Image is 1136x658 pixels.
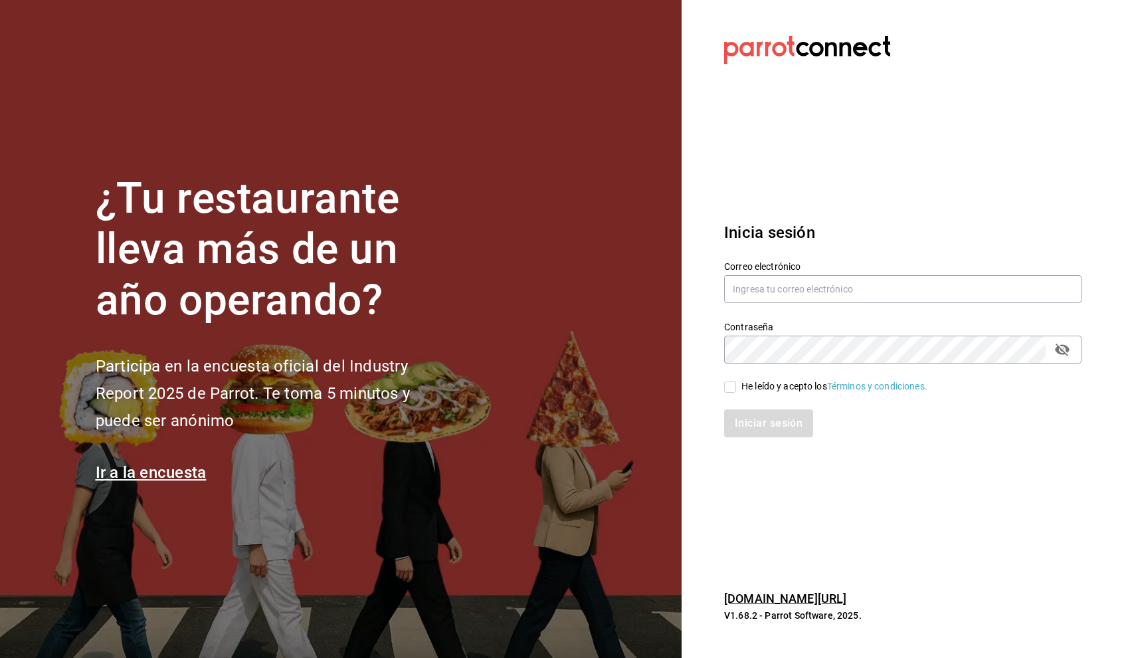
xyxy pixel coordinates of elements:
[724,609,1082,622] p: V1.68.2 - Parrot Software, 2025.
[96,353,454,434] h2: Participa en la encuesta oficial del Industry Report 2025 de Parrot. Te toma 5 minutos y puede se...
[724,592,846,605] a: [DOMAIN_NAME][URL]
[1051,338,1074,361] button: passwordField
[724,322,1082,331] label: Contraseña
[724,221,1082,245] h3: Inicia sesión
[96,463,207,482] a: Ir a la encuesta
[724,275,1082,303] input: Ingresa tu correo electrónico
[96,173,454,326] h1: ¿Tu restaurante lleva más de un año operando?
[724,261,1082,271] label: Correo electrónico
[741,380,927,393] div: He leído y acepto los
[827,381,927,391] a: Términos y condiciones.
